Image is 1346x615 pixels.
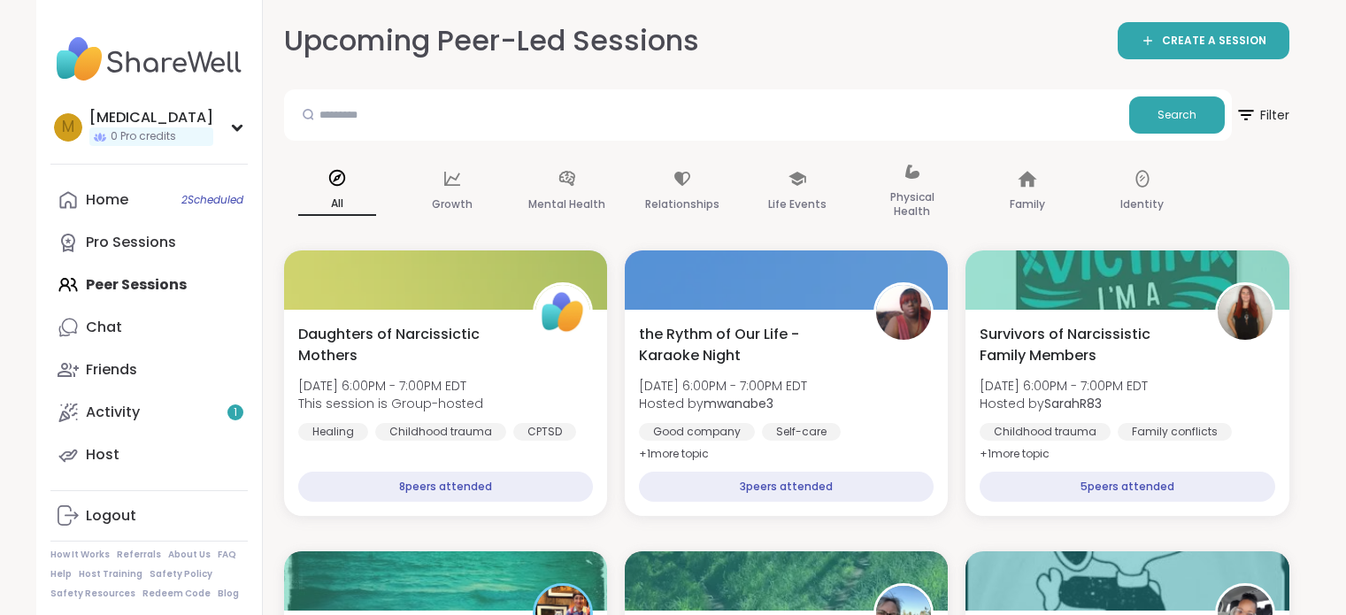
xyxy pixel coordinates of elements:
[86,445,119,465] div: Host
[86,233,176,252] div: Pro Sessions
[79,568,142,580] a: Host Training
[980,377,1148,395] span: [DATE] 6:00PM - 7:00PM EDT
[528,194,605,215] p: Mental Health
[218,549,236,561] a: FAQ
[50,28,248,90] img: ShareWell Nav Logo
[873,187,951,222] p: Physical Health
[168,549,211,561] a: About Us
[375,423,506,441] div: Childhood trauma
[181,193,243,207] span: 2 Scheduled
[86,403,140,422] div: Activity
[50,391,248,434] a: Activity1
[639,395,807,412] span: Hosted by
[1235,94,1289,136] span: Filter
[111,129,176,144] span: 0 Pro credits
[1118,423,1232,441] div: Family conflicts
[50,434,248,476] a: Host
[980,423,1111,441] div: Childhood trauma
[50,588,135,600] a: Safety Resources
[86,190,128,210] div: Home
[1118,22,1289,59] a: CREATE A SESSION
[980,324,1195,366] span: Survivors of Narcissistic Family Members
[1218,285,1273,340] img: SarahR83
[639,324,854,366] span: the Rythm of Our Life - Karaoke Night
[768,194,827,215] p: Life Events
[142,588,211,600] a: Redeem Code
[86,360,137,380] div: Friends
[704,395,773,412] b: mwanabe3
[298,395,483,412] span: This session is Group-hosted
[298,423,368,441] div: Healing
[1129,96,1225,134] button: Search
[298,472,593,502] div: 8 peers attended
[1010,194,1045,215] p: Family
[50,495,248,537] a: Logout
[980,395,1148,412] span: Hosted by
[62,116,74,139] span: M
[50,349,248,391] a: Friends
[50,306,248,349] a: Chat
[50,568,72,580] a: Help
[117,549,161,561] a: Referrals
[86,506,136,526] div: Logout
[298,377,483,395] span: [DATE] 6:00PM - 7:00PM EDT
[89,108,213,127] div: [MEDICAL_DATA]
[1120,194,1164,215] p: Identity
[298,193,376,216] p: All
[639,472,934,502] div: 3 peers attended
[1044,395,1102,412] b: SarahR83
[876,285,931,340] img: mwanabe3
[535,285,590,340] img: ShareWell
[639,423,755,441] div: Good company
[298,324,513,366] span: Daughters of Narcissictic Mothers
[980,472,1274,502] div: 5 peers attended
[86,318,122,337] div: Chat
[284,21,699,61] h2: Upcoming Peer-Led Sessions
[762,423,841,441] div: Self-care
[639,377,807,395] span: [DATE] 6:00PM - 7:00PM EDT
[1162,34,1266,49] span: CREATE A SESSION
[50,221,248,264] a: Pro Sessions
[150,568,212,580] a: Safety Policy
[513,423,576,441] div: CPTSD
[1158,107,1196,123] span: Search
[645,194,719,215] p: Relationships
[218,588,239,600] a: Blog
[432,194,473,215] p: Growth
[50,549,110,561] a: How It Works
[234,405,237,420] span: 1
[1235,89,1289,141] button: Filter
[50,179,248,221] a: Home2Scheduled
